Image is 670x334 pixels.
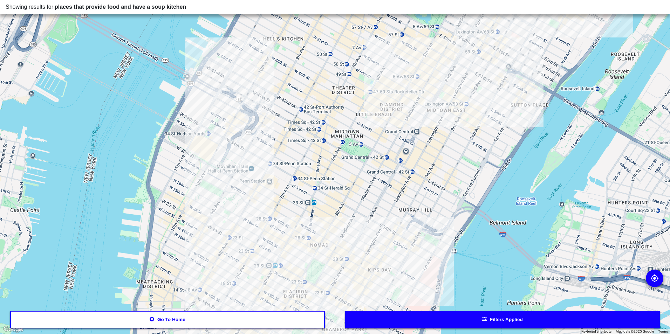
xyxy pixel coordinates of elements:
[2,325,25,334] a: Open this area in Google Maps (opens a new window)
[581,329,611,334] button: Keyboard shortcuts
[6,3,664,11] div: Showing results for
[10,311,325,328] button: Go to home
[2,325,25,334] img: Google
[650,274,659,283] img: go to my location
[616,329,654,333] span: Map data ©2025 Google
[345,311,660,328] button: Filters applied
[658,329,668,333] a: Terms (opens in new tab)
[55,4,186,10] span: places that provide food and have a soup kitchen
